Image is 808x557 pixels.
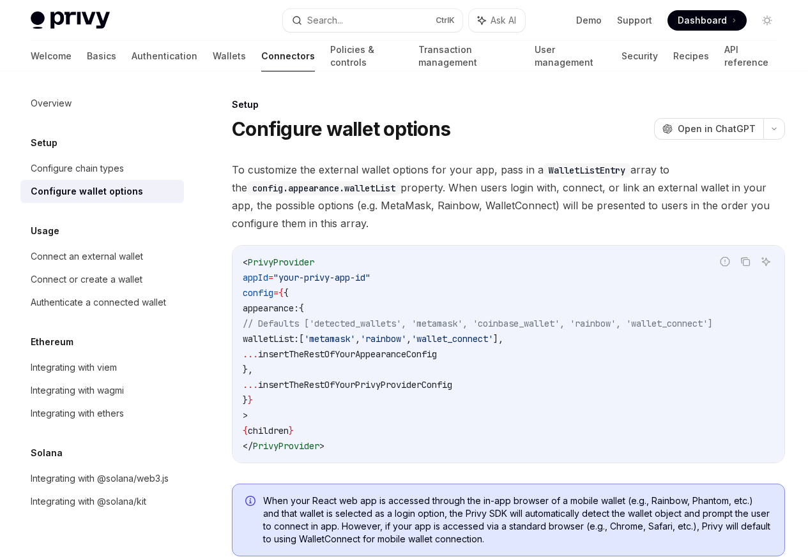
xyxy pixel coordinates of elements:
button: Copy the contents from the code block [737,253,754,270]
span: </ [243,440,253,452]
span: , [406,333,411,345]
a: Dashboard [667,10,747,31]
span: ... [243,379,258,390]
div: Integrating with @solana/web3.js [31,471,169,486]
a: Configure wallet options [20,180,184,203]
a: Basics [87,41,116,71]
div: Overview [31,96,72,111]
span: config [243,287,273,299]
span: Ctrl K [436,15,455,26]
span: 'metamask' [304,333,355,345]
button: Search...CtrlK [283,9,462,32]
span: appearance: [243,302,299,314]
a: Integrating with ethers [20,402,184,425]
span: appId [243,272,268,283]
h5: Setup [31,135,57,151]
code: config.appearance.walletList [247,181,400,195]
span: children [248,425,289,436]
span: = [273,287,278,299]
span: } [289,425,294,436]
a: Wallets [213,41,246,71]
a: Recipes [673,41,709,71]
a: Welcome [31,41,72,71]
button: Ask AI [758,253,774,270]
span: 'rainbow' [360,333,406,345]
a: Integrating with @solana/web3.js [20,467,184,490]
span: } [248,394,253,406]
a: Overview [20,92,184,115]
a: Connect an external wallet [20,245,184,268]
a: API reference [724,41,777,71]
span: insertTheRestOfYourAppearanceConfig [258,348,437,360]
div: Connect an external wallet [31,249,143,264]
div: Configure wallet options [31,184,143,199]
span: Open in ChatGPT [678,123,756,135]
button: Toggle dark mode [757,10,777,31]
div: Integrating with viem [31,360,117,375]
span: Ask AI [491,14,516,27]
span: [ [299,333,304,345]
h5: Usage [31,223,59,239]
div: Setup [232,98,785,111]
button: Report incorrect code [717,253,733,270]
span: > [319,440,324,452]
a: Policies & controls [330,41,403,71]
a: Configure chain types [20,157,184,180]
div: Search... [307,13,343,28]
span: { [284,287,289,299]
img: light logo [31,11,110,29]
span: > [243,410,248,421]
svg: Info [245,496,258,509]
button: Ask AI [469,9,525,32]
a: Demo [576,14,602,27]
span: { [243,425,248,436]
span: { [299,302,304,314]
span: ], [493,333,503,345]
span: To customize the external wallet options for your app, pass in a array to the property. When user... [232,161,785,232]
a: Connect or create a wallet [20,268,184,291]
span: Dashboard [678,14,727,27]
h5: Solana [31,445,63,461]
a: Transaction management [418,41,519,71]
div: Configure chain types [31,161,124,176]
span: , [355,333,360,345]
h1: Configure wallet options [232,117,450,140]
span: insertTheRestOfYourPrivyProviderConfig [258,379,452,390]
a: Support [617,14,652,27]
span: When your React web app is accessed through the in-app browser of a mobile wallet (e.g., Rainbow,... [263,494,772,546]
code: WalletListEntry [544,163,630,177]
div: Integrating with wagmi [31,383,124,398]
span: < [243,256,248,268]
div: Authenticate a connected wallet [31,295,166,310]
a: Connectors [261,41,315,71]
a: Integrating with @solana/kit [20,490,184,513]
a: User management [535,41,606,71]
span: { [278,287,284,299]
span: ... [243,348,258,360]
a: Integrating with viem [20,356,184,379]
span: "your-privy-app-id" [273,272,370,283]
span: // Defaults ['detected_wallets', 'metamask', 'coinbase_wallet', 'rainbow', 'wallet_connect'] [243,318,713,329]
a: Authenticate a connected wallet [20,291,184,314]
span: PrivyProvider [248,256,314,268]
span: } [243,394,248,406]
div: Connect or create a wallet [31,272,142,287]
div: Integrating with @solana/kit [31,494,146,509]
a: Authentication [132,41,197,71]
span: walletList: [243,333,299,345]
a: Security [621,41,658,71]
span: }, [243,364,253,375]
h5: Ethereum [31,334,73,350]
span: = [268,272,273,283]
a: Integrating with wagmi [20,379,184,402]
button: Open in ChatGPT [654,118,763,140]
div: Integrating with ethers [31,406,124,421]
span: PrivyProvider [253,440,319,452]
span: 'wallet_connect' [411,333,493,345]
